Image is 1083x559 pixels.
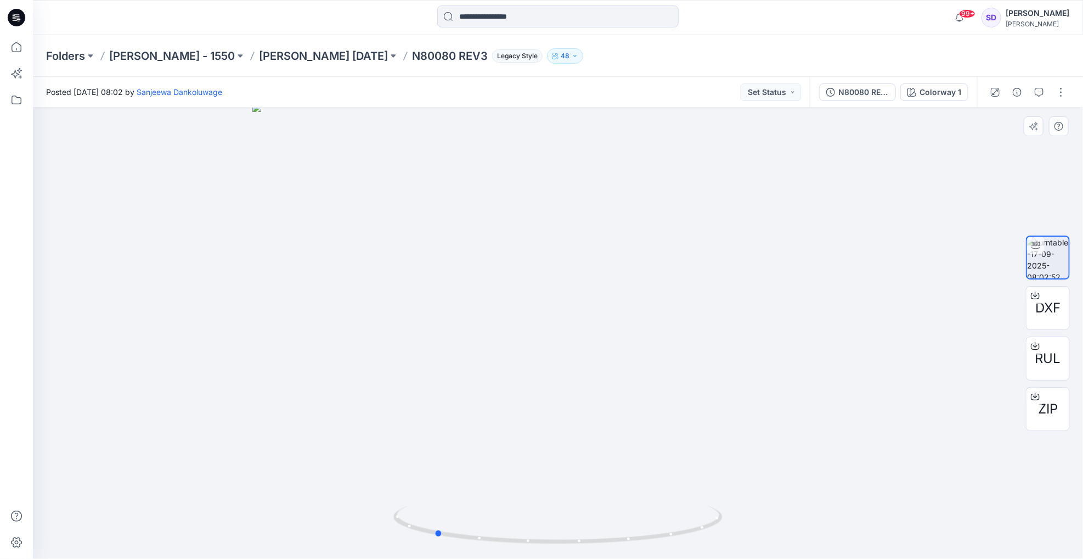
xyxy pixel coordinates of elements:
[46,86,222,98] span: Posted [DATE] 08:02 by
[1035,349,1061,368] span: RUL
[1035,298,1061,318] span: DXF
[900,83,968,101] button: Colorway 1
[492,49,543,63] span: Legacy Style
[838,86,889,98] div: N80080 REV3
[46,48,85,64] a: Folders
[488,48,543,64] button: Legacy Style
[1008,83,1026,101] button: Details
[252,103,864,559] img: eyJhbGciOiJIUzI1NiIsImtpZCI6IjAiLCJzbHQiOiJzZXMiLCJ0eXAiOiJKV1QifQ.eyJkYXRhIjp7InR5cGUiOiJzdG9yYW...
[1006,20,1069,28] div: [PERSON_NAME]
[561,50,569,62] p: 48
[920,86,961,98] div: Colorway 1
[109,48,235,64] a: [PERSON_NAME] - 1550
[547,48,583,64] button: 48
[137,87,222,97] a: Sanjeewa Dankoluwage
[819,83,896,101] button: N80080 REV3
[412,48,488,64] p: N80080 REV3
[982,8,1001,27] div: SD
[1027,237,1069,278] img: turntable-17-09-2025-08:02:52
[259,48,388,64] a: [PERSON_NAME] [DATE]
[959,9,975,18] span: 99+
[1038,399,1058,419] span: ZIP
[1006,7,1069,20] div: [PERSON_NAME]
